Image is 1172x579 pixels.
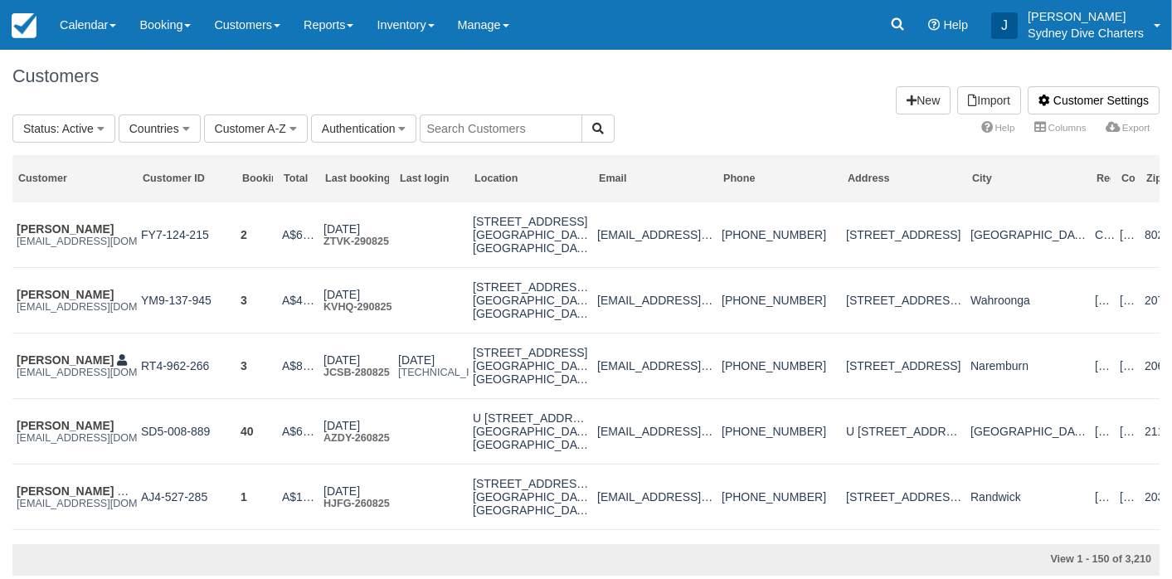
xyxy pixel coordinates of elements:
[966,333,1091,399] td: Naremburn
[957,86,1021,114] a: Import
[319,465,394,530] td: Aug 26HJFG-260825
[12,268,137,333] td: Anna Heinickeanneheinicke@gmail.com
[848,172,961,186] div: Address
[896,86,951,114] a: New
[420,114,582,143] input: Search Customers
[12,114,115,143] button: Status: Active
[593,202,717,268] td: burger.will22@gmail.com
[717,399,842,465] td: +61478812916
[1091,399,1116,465] td: NSW
[241,359,247,372] a: 3
[241,294,247,307] a: 3
[323,236,389,247] a: ZTVK-290825
[17,222,114,236] a: [PERSON_NAME]
[1116,333,1140,399] td: Australia
[17,236,133,247] em: [EMAIL_ADDRESS][DOMAIN_NAME]
[1097,172,1111,186] div: Region
[17,367,133,378] em: [EMAIL_ADDRESS][DOMAIN_NAME]
[236,268,278,333] td: 3
[319,399,394,465] td: Aug 26AZDY-260825
[842,399,966,465] td: U 617 / 5 Alma Road
[599,172,712,186] div: Email
[1028,8,1144,25] p: [PERSON_NAME]
[241,228,247,241] a: 2
[971,116,1024,139] a: Help
[241,490,247,504] a: 1
[991,12,1018,39] div: J
[278,268,319,333] td: A$436.43
[943,18,968,32] span: Help
[236,333,278,399] td: 3
[1091,333,1116,399] td: NSW
[593,465,717,530] td: daf_t@hotmail.co.uk
[236,202,278,268] td: 2
[717,202,842,268] td: +16129401075
[17,484,247,498] a: [PERSON_NAME] (Dav) [PERSON_NAME]
[723,172,837,186] div: Phone
[129,122,179,135] span: Countries
[323,367,390,378] a: JCSB-280825
[972,172,1086,186] div: City
[17,288,114,301] a: [PERSON_NAME]
[842,333,966,399] td: 2 Central Street
[1116,399,1140,465] td: Australia
[311,114,417,143] button: Authentication
[319,333,394,399] td: Aug 28JCSB-280825
[966,202,1091,268] td: Denver
[18,172,132,186] div: Customer
[17,432,133,444] em: [EMAIL_ADDRESS][DOMAIN_NAME]
[966,399,1091,465] td: Macquarie Park
[593,268,717,333] td: anneheinicke@gmail.com
[785,552,1151,567] div: View 1 - 150 of 3,210
[398,367,464,378] em: [TECHNICAL_ID]
[1116,202,1140,268] td: United States
[323,301,392,313] a: KVHQ-290825
[593,399,717,465] td: tche.giriboni@gmail.com
[966,465,1091,530] td: Randwick
[12,333,137,399] td: Jonathan Kelly kellyjf71@gmail.com
[474,172,588,186] div: Location
[278,399,319,465] td: A$6,130.32
[842,268,966,333] td: 12C Woolcott Avenue
[278,465,319,530] td: A$169.79
[469,465,593,530] td: 1 Kemmis streetRandwick, NSW, 2031Australia
[1096,116,1160,139] a: Export
[469,268,593,333] td: 12C Woolcott AvenueWahroonga, NSW, 2076Australia
[319,202,394,268] td: Aug 29ZTVK-290825
[469,202,593,268] td: 1836 Boulder STDenver, CO, 80211United States
[966,268,1091,333] td: Wahroonga
[236,399,278,465] td: 40
[322,122,396,135] span: Authentication
[242,172,273,186] div: Bookings
[12,399,137,465] td: Tiago Giriboni da Silva da Rosatche.giriboni@gmail.com
[12,465,137,530] td: Dafydd (Dav) Thomasdaf_t@hotmail.co.uk
[971,116,1160,142] ul: More
[394,333,469,399] td: Aug 28120.17.173.180
[1116,465,1140,530] td: Australia
[23,122,56,135] span: Status
[137,465,236,530] td: AJ4-527-285
[236,465,278,530] td: 1
[469,399,593,465] td: U 617 / 5 Alma RoadMacquarie Park, NSW, 2113Australia
[1091,465,1116,530] td: NSW
[137,333,236,399] td: RT4-962-266
[56,122,94,135] span: : Active
[137,399,236,465] td: SD5-008-889
[278,202,319,268] td: A$690.86
[1028,25,1144,41] p: Sydney Dive Charters
[1091,202,1116,268] td: CO
[717,268,842,333] td: +61466643937
[928,19,940,31] i: Help
[469,333,593,399] td: 2 Central StreetNaremburn, NSW, 2065Australia
[842,202,966,268] td: 1836 Boulder ST
[143,172,231,186] div: Customer ID
[241,425,254,438] a: 40
[119,114,201,143] button: Countries
[1121,172,1136,186] div: Country
[12,66,1160,86] h1: Customers
[1028,86,1160,114] a: Customer Settings
[1116,268,1140,333] td: Australia
[325,172,389,186] div: Last booking
[12,13,36,38] img: checkfront-main-nav-mini-logo.png
[137,202,236,268] td: FY7-124-215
